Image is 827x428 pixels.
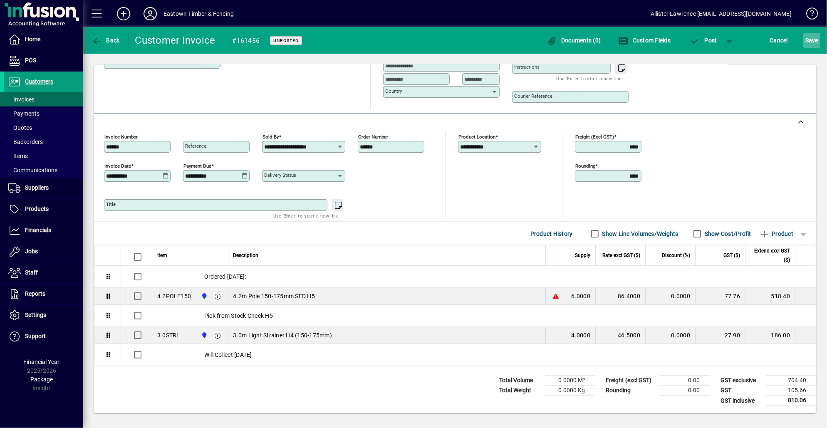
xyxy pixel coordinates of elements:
[660,376,710,386] td: 0.00
[602,386,660,396] td: Rounding
[803,33,820,48] button: Save
[723,251,740,260] span: GST ($)
[745,288,795,305] td: 518.40
[25,78,53,85] span: Customers
[695,327,745,344] td: 27.90
[4,149,83,163] a: Items
[686,33,721,48] button: Post
[770,34,788,47] span: Cancel
[25,205,49,212] span: Products
[601,331,640,339] div: 46.5000
[4,241,83,262] a: Jobs
[4,135,83,149] a: Backorders
[716,386,766,396] td: GST
[25,333,46,339] span: Support
[572,331,591,339] span: 4.0000
[766,386,816,396] td: 105.66
[768,33,790,48] button: Cancel
[8,124,32,131] span: Quotes
[530,227,573,240] span: Product History
[4,163,83,177] a: Communications
[705,37,708,44] span: P
[545,386,595,396] td: 0.0000 Kg
[273,38,299,43] span: Unposted
[8,139,43,145] span: Backorders
[24,359,60,365] span: Financial Year
[805,37,809,44] span: S
[157,331,180,339] div: 3.0STRL
[152,266,816,287] div: Ordered [DATE]:
[618,37,671,44] span: Custom Fields
[514,64,540,70] mat-label: Instructions
[495,386,545,396] td: Total Weight
[4,220,83,241] a: Financials
[25,57,36,64] span: POS
[233,251,259,260] span: Description
[602,251,640,260] span: Rate excl GST ($)
[703,230,751,238] label: Show Cost/Profit
[760,227,793,240] span: Product
[8,110,40,117] span: Payments
[152,305,816,327] div: Pick from Stock Check H5
[233,292,315,300] span: 4.2m Pole 150-175mm SED H5
[4,178,83,198] a: Suppliers
[199,292,208,301] span: Holyoake St
[233,331,332,339] span: 3.0m Light Strainer H4 (150-175mm)
[4,199,83,220] a: Products
[527,226,576,241] button: Product History
[800,2,817,29] a: Knowledge Base
[766,376,816,386] td: 704.40
[4,92,83,106] a: Invoices
[601,292,640,300] div: 86.4000
[4,29,83,50] a: Home
[385,88,402,94] mat-label: Country
[25,36,40,42] span: Home
[90,33,122,48] button: Back
[572,292,591,300] span: 6.0000
[575,134,614,140] mat-label: Freight (excl GST)
[152,344,816,366] div: Will Collect [DATE]
[106,201,116,207] mat-label: Title
[716,396,766,406] td: GST inclusive
[104,163,131,169] mat-label: Invoice date
[262,134,279,140] mat-label: Sold by
[601,230,678,238] label: Show Line Volumes/Weights
[25,248,38,255] span: Jobs
[264,172,296,178] mat-label: Delivery status
[4,106,83,121] a: Payments
[4,284,83,304] a: Reports
[651,7,792,20] div: Allister Lawrence [EMAIL_ADDRESS][DOMAIN_NAME]
[750,246,790,265] span: Extend excl GST ($)
[690,37,717,44] span: ost
[662,251,690,260] span: Discount (%)
[273,211,339,220] mat-hint: Use 'Enter' to start a new line
[514,93,552,99] mat-label: Courier Reference
[575,251,590,260] span: Supply
[358,134,388,140] mat-label: Order number
[695,288,745,305] td: 77.76
[745,327,795,344] td: 186.00
[104,134,138,140] mat-label: Invoice number
[110,6,137,21] button: Add
[199,331,208,340] span: Holyoake St
[8,167,57,173] span: Communications
[4,121,83,135] a: Quotes
[616,33,673,48] button: Custom Fields
[4,50,83,71] a: POS
[495,376,545,386] td: Total Volume
[575,163,595,169] mat-label: Rounding
[4,305,83,326] a: Settings
[185,143,206,149] mat-label: Reference
[157,251,167,260] span: Item
[4,262,83,283] a: Staff
[645,327,695,344] td: 0.0000
[545,33,603,48] button: Documents (0)
[25,184,49,191] span: Suppliers
[766,396,816,406] td: 810.06
[183,163,211,169] mat-label: Payment due
[83,33,129,48] app-page-header-button: Back
[755,226,797,241] button: Product
[547,37,601,44] span: Documents (0)
[545,376,595,386] td: 0.0000 M³
[163,7,234,20] div: Eastown Timber & Fencing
